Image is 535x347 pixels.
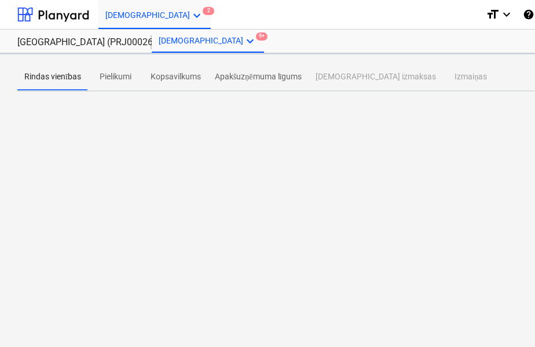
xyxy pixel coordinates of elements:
[486,8,500,21] i: format_size
[17,36,138,49] div: [GEOGRAPHIC_DATA] (PRJ0002627, K-1 un K-2(2.kārta) 2601960
[203,7,214,15] span: 2
[151,71,201,83] p: Kopsavilkums
[523,8,534,21] i: Zināšanu pamats
[190,9,204,23] i: keyboard_arrow_down
[477,291,535,347] iframe: Chat Widget
[95,71,137,83] p: Pielikumi
[243,34,257,48] i: keyboard_arrow_down
[256,32,267,41] span: 9+
[215,71,302,83] p: Apakšuzņēmuma līgums
[24,71,81,83] p: Rindas vienības
[152,30,264,53] div: [DEMOGRAPHIC_DATA]
[500,8,514,21] i: keyboard_arrow_down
